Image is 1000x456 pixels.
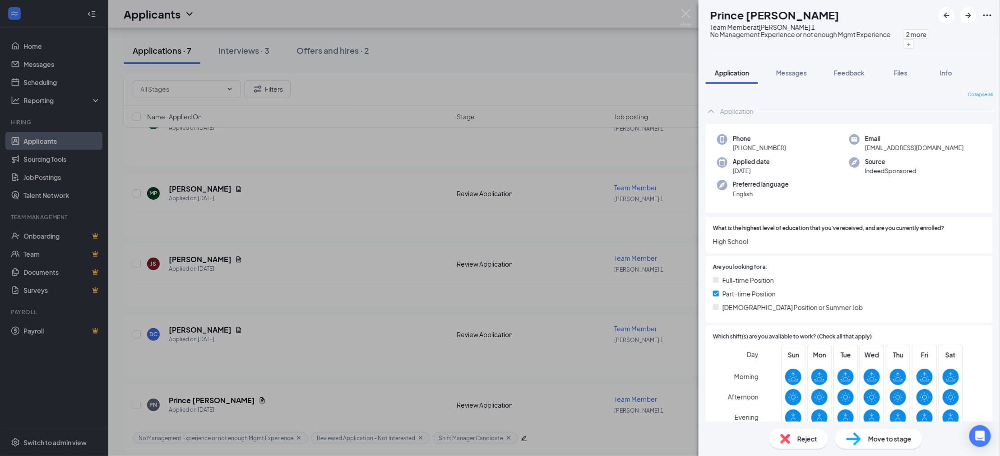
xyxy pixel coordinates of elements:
[728,389,759,405] span: Afternoon
[917,350,933,360] span: Fri
[968,91,993,99] span: Collapse all
[710,7,839,23] h1: Prince [PERSON_NAME]
[710,30,891,38] span: No Management Experience or not enough Mgmt Experience
[797,434,817,444] span: Reject
[733,143,786,152] span: [PHONE_NUMBER]
[722,275,774,285] span: Full-time Position
[890,350,906,360] span: Thu
[865,166,917,175] span: IndeedSponsored
[904,39,914,49] button: Plus
[722,289,776,299] span: Part-time Position
[720,107,754,116] div: Application
[715,69,749,77] span: Application
[969,425,991,447] div: Open Intercom Messenger
[733,157,770,166] span: Applied date
[864,350,880,360] span: Wed
[834,69,865,77] span: Feedback
[868,434,912,444] span: Move to stage
[734,368,759,385] span: Morning
[747,349,759,359] span: Day
[722,302,863,312] span: [DEMOGRAPHIC_DATA] Position or Summer Job
[865,134,964,143] span: Email
[960,7,977,24] button: ArrowRight
[906,42,912,47] svg: Plus
[710,23,934,32] div: Team Member at [PERSON_NAME] 1
[865,157,917,166] span: Source
[735,409,759,425] span: Evening
[713,333,872,341] span: Which shift(s) are you available to work? (Check all that apply)
[941,10,952,21] svg: ArrowLeftNew
[865,143,964,152] span: [EMAIL_ADDRESS][DOMAIN_NAME]
[940,69,952,77] span: Info
[982,10,993,21] svg: Ellipses
[733,134,786,143] span: Phone
[706,106,717,117] svg: ChevronUp
[713,263,768,272] span: Are you looking for a:
[713,224,944,233] span: What is the highest level of education that you've received, and are you currently enrolled?
[939,7,955,24] button: ArrowLeftNew
[713,236,986,246] span: High School
[776,69,807,77] span: Messages
[943,350,959,360] span: Sat
[894,69,907,77] span: Files
[733,189,789,198] span: English
[733,180,789,189] span: Preferred language
[811,350,828,360] span: Mon
[963,10,974,21] svg: ArrowRight
[904,29,929,39] button: 2 more
[838,350,854,360] span: Tue
[733,166,770,175] span: [DATE]
[785,350,801,360] span: Sun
